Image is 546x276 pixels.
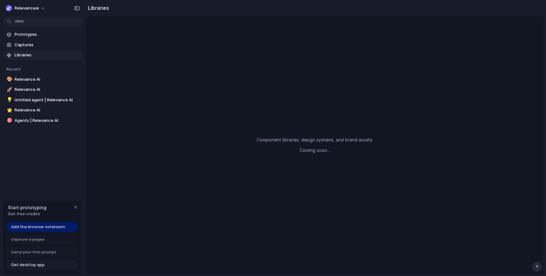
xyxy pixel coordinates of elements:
[3,105,82,115] a: ⭐Relevance AI
[3,40,82,50] a: Captures
[257,136,373,143] p: Component libraries, design systems, and brand assets.
[7,260,78,270] a: Get desktop app
[257,147,373,154] p: Coming soon...
[7,76,11,83] div: 🎨
[7,107,11,114] div: ⭐
[7,86,11,93] div: 🚀
[7,117,11,124] div: 🎯
[15,107,80,113] span: Relevance AI
[7,222,78,232] a: Add the browser extension
[6,107,12,113] button: ⭐
[11,262,45,268] span: Get desktop app
[15,76,80,83] span: Relevance AI
[11,236,45,243] span: Capture 3 pages
[3,30,82,39] a: Prototypes
[15,97,80,103] span: Untitled agent | Relevance AI
[85,4,109,12] h2: Libraries
[15,52,80,58] span: Libraries
[3,95,82,105] a: 💡Untitled agent | Relevance AI
[6,76,12,83] button: 🎨
[6,66,21,72] span: Recent
[6,86,12,93] button: 🚀
[3,3,49,13] button: relevanceai
[11,249,56,255] span: Send your first prompt
[15,117,80,124] span: Agents | Relevance AI
[6,117,12,124] button: 🎯
[15,5,39,11] span: relevanceai
[15,42,80,48] span: Captures
[15,86,80,93] span: Relevance AI
[11,224,65,230] span: Add the browser extension
[7,96,11,103] div: 💡
[8,204,46,211] span: Start prototyping
[15,31,80,38] span: Prototypes
[3,116,82,125] a: 🎯Agents | Relevance AI
[8,211,46,217] span: Get free credits
[3,50,82,60] a: Libraries
[3,75,82,84] a: 🎨Relevance AI
[6,97,12,103] button: 💡
[3,85,82,94] a: 🚀Relevance AI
